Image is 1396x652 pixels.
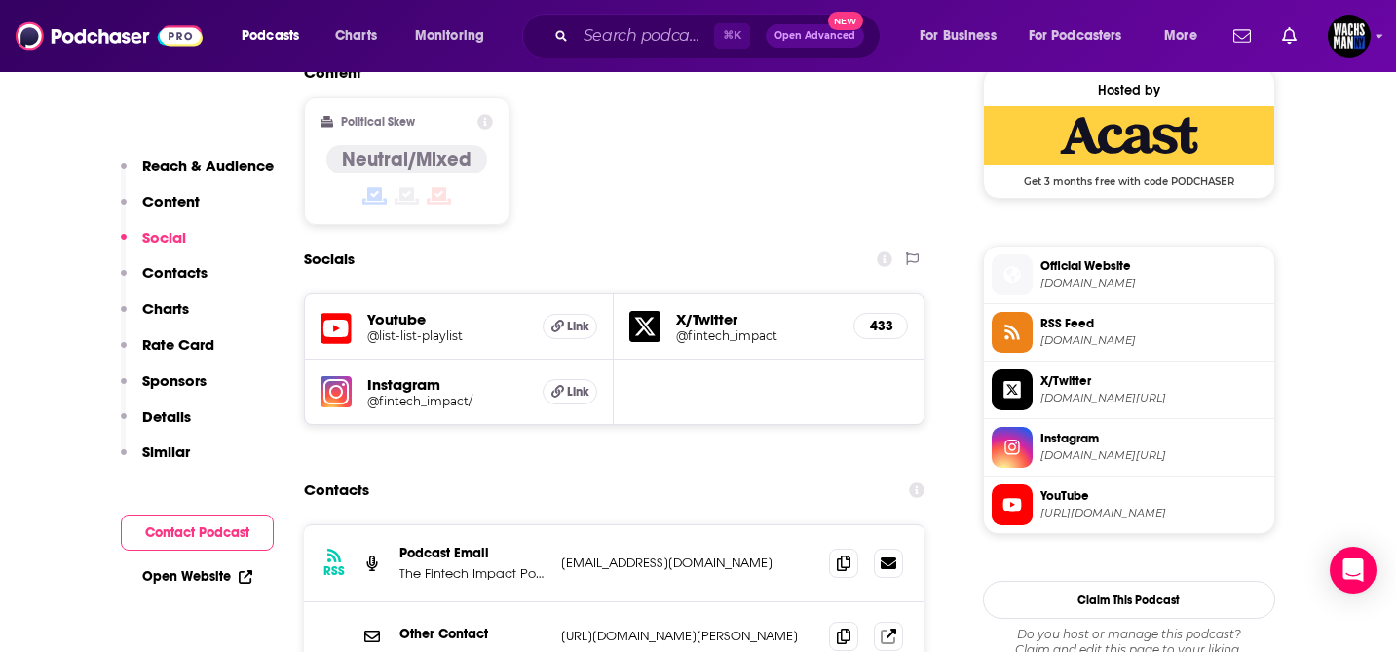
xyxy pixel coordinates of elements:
p: Sponsors [142,371,207,390]
h5: X/Twitter [676,310,838,328]
span: YouTube [1040,487,1266,505]
button: Contacts [121,263,208,299]
span: Link [567,319,589,334]
span: RSS Feed [1040,315,1266,332]
span: feeds.acast.com [1040,333,1266,348]
span: Link [567,384,589,400]
h5: Youtube [367,310,528,328]
button: Contact Podcast [121,515,274,551]
button: open menu [228,20,324,52]
h2: Socials [304,241,355,278]
a: Acast Deal: Get 3 months free with code PODCHASER [984,106,1274,186]
button: Claim This Podcast [983,581,1275,619]
a: Link [543,379,597,404]
p: Other Contact [399,626,546,642]
button: Sponsors [121,371,207,407]
p: Charts [142,299,189,318]
p: [URL][DOMAIN_NAME][PERSON_NAME] [561,628,814,644]
a: X/Twitter[DOMAIN_NAME][URL] [992,369,1266,410]
button: open menu [1016,20,1151,52]
a: Link [543,314,597,339]
div: Open Intercom Messenger [1330,547,1377,594]
p: Rate Card [142,335,214,354]
span: Official Website [1040,257,1266,275]
span: Do you host or manage this podcast? [983,627,1275,642]
h2: Contacts [304,472,369,509]
span: Logged in as WachsmanNY [1328,15,1371,58]
button: Content [121,192,200,228]
div: Hosted by [984,82,1274,98]
p: Content [142,192,200,211]
p: Details [142,407,191,426]
img: User Profile [1328,15,1371,58]
span: instagram.com/fintech_impact/ [1040,448,1266,463]
button: Social [121,228,186,264]
span: Monitoring [415,22,484,50]
span: Charts [335,22,377,50]
img: Acast Deal: Get 3 months free with code PODCHASER [984,106,1274,165]
h2: Content [304,63,910,82]
button: open menu [906,20,1021,52]
p: Reach & Audience [142,156,274,174]
a: Official Website[DOMAIN_NAME] [992,254,1266,295]
span: fintechimpact.co [1040,276,1266,290]
span: For Podcasters [1029,22,1122,50]
span: More [1164,22,1197,50]
button: Details [121,407,191,443]
span: For Business [920,22,997,50]
span: New [828,12,863,30]
span: Get 3 months free with code PODCHASER [984,165,1274,188]
a: Open Website [142,568,252,585]
p: [EMAIL_ADDRESS][DOMAIN_NAME] [561,555,814,571]
p: The Fintech Impact Podcast [399,565,546,582]
h4: Neutral/Mixed [342,147,472,172]
a: Instagram[DOMAIN_NAME][URL] [992,427,1266,468]
a: @fintech_impact/ [367,394,528,408]
button: Open AdvancedNew [766,24,864,48]
span: https://www.youtube.com/playlist?list=playlist [1040,506,1266,520]
a: @fintech_impact [676,328,838,343]
p: Social [142,228,186,247]
h2: Political Skew [341,115,415,129]
div: Search podcasts, credits, & more... [541,14,899,58]
button: open menu [401,20,509,52]
button: Show profile menu [1328,15,1371,58]
a: Charts [322,20,389,52]
span: X/Twitter [1040,372,1266,390]
button: Similar [121,442,190,479]
a: RSS Feed[DOMAIN_NAME] [992,312,1266,353]
h3: RSS [323,563,345,579]
h5: Instagram [367,375,528,394]
span: Podcasts [242,22,299,50]
button: Charts [121,299,189,335]
button: open menu [1151,20,1222,52]
p: Podcast Email [399,545,546,561]
p: Similar [142,442,190,461]
button: Rate Card [121,335,214,371]
span: Open Advanced [774,31,855,41]
span: ⌘ K [714,23,750,49]
a: @list-list-playlist [367,328,528,343]
a: Show notifications dropdown [1226,19,1259,53]
span: Instagram [1040,430,1266,447]
span: twitter.com/fintech_impact [1040,391,1266,405]
h5: 433 [870,318,891,334]
button: Reach & Audience [121,156,274,192]
p: Contacts [142,263,208,282]
input: Search podcasts, credits, & more... [576,20,714,52]
a: YouTube[URL][DOMAIN_NAME] [992,484,1266,525]
a: Show notifications dropdown [1274,19,1304,53]
img: Podchaser - Follow, Share and Rate Podcasts [16,18,203,55]
img: iconImage [321,376,352,407]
